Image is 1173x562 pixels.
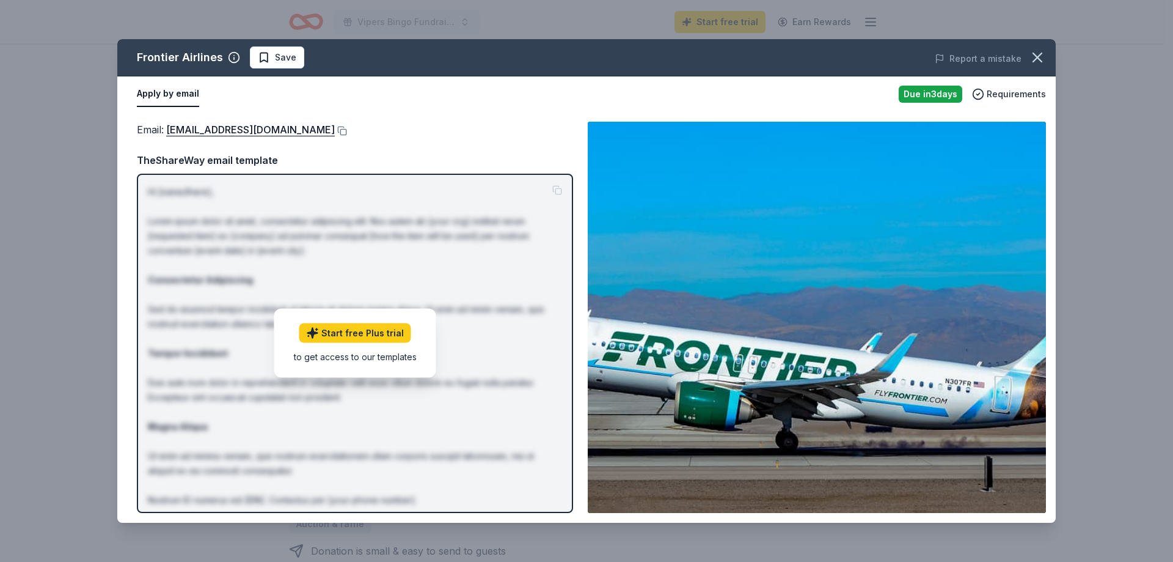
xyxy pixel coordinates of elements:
[987,87,1046,102] span: Requirements
[137,48,223,67] div: Frontier Airlines
[166,122,335,138] a: [EMAIL_ADDRESS][DOMAIN_NAME]
[275,50,296,65] span: Save
[148,275,253,285] strong: Consectetur Adipiscing
[148,421,208,432] strong: Magna Aliqua
[148,348,228,358] strong: Tempor Incididunt
[250,46,304,68] button: Save
[299,324,411,343] a: Start free Plus trial
[972,87,1046,102] button: Requirements
[588,122,1046,513] img: Image for Frontier Airlines
[294,350,417,363] div: to get access to our templates
[935,51,1021,66] button: Report a mistake
[137,124,335,136] span: Email :
[137,152,573,168] div: TheShareWay email template
[899,86,962,103] div: Due in 3 days
[137,81,199,107] button: Apply by email
[148,185,562,552] p: Hi [name/there], Lorem ipsum dolor sit amet, consectetur adipiscing elit. Nos autem ab [your org]...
